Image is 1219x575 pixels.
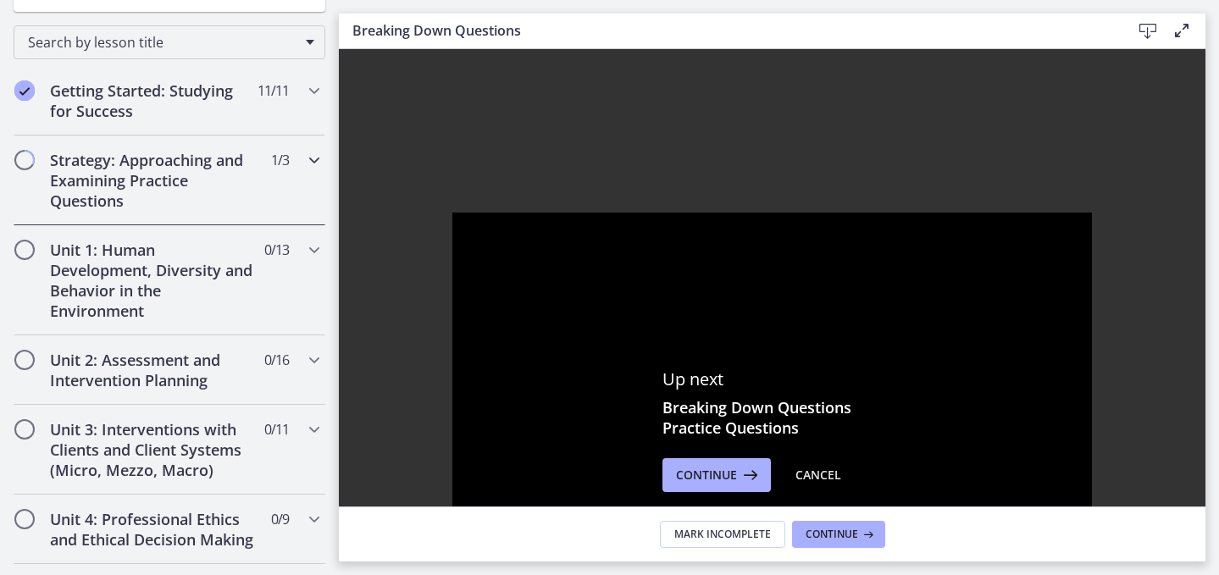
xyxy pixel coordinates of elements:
[14,80,35,101] i: Completed
[50,350,257,390] h2: Unit 2: Assessment and Intervention Planning
[271,509,289,529] span: 0 / 9
[806,528,858,541] span: Continue
[792,521,885,548] button: Continue
[50,150,257,211] h2: Strategy: Approaching and Examining Practice Questions
[662,397,883,438] h3: Breaking Down Questions Practice Questions
[14,25,325,59] div: Search by lesson title
[271,150,289,170] span: 1 / 3
[795,465,841,485] div: Cancel
[782,458,855,492] button: Cancel
[662,458,771,492] button: Continue
[50,509,257,550] h2: Unit 4: Professional Ethics and Ethical Decision Making
[665,486,709,523] button: Show settings menu
[258,80,289,101] span: 11 / 11
[621,486,665,523] button: Mute
[114,486,158,523] button: Play Video
[214,486,610,523] div: Playbar
[264,350,289,370] span: 0 / 16
[662,368,883,390] p: Up next
[352,20,1104,41] h3: Breaking Down Questions
[50,80,257,121] h2: Getting Started: Studying for Success
[709,486,753,523] button: Unfullscreen
[676,465,737,485] span: Continue
[50,419,257,480] h2: Unit 3: Interventions with Clients and Client Systems (Micro, Mezzo, Macro)
[660,521,785,548] button: Mark Incomplete
[264,240,289,260] span: 0 / 13
[50,240,257,321] h2: Unit 1: Human Development, Diversity and Behavior in the Environment
[674,528,771,541] span: Mark Incomplete
[28,33,297,52] span: Search by lesson title
[264,419,289,440] span: 0 / 11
